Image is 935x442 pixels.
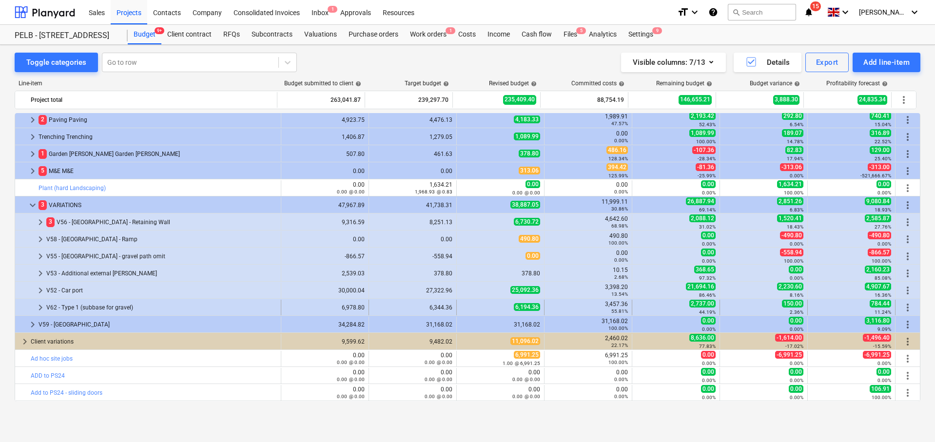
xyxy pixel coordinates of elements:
div: 8,251.13 [373,219,452,226]
span: 292.80 [782,112,803,120]
small: 68.98% [611,223,628,229]
button: Add line-item [853,53,920,72]
div: Subcontracts [246,25,298,44]
span: -490.80 [868,231,891,239]
div: 378.80 [373,270,452,277]
a: RFQs [217,25,246,44]
div: 3,398.20 [548,284,628,297]
span: keyboard_arrow_right [35,268,46,279]
a: Plant (hard Landscaping) [39,185,106,192]
div: 6,978.80 [285,304,365,311]
span: 2,193.42 [689,112,716,120]
span: More actions [898,94,910,106]
div: Work orders [404,25,452,44]
div: 30,000.04 [285,287,365,294]
span: keyboard_arrow_right [35,250,46,262]
a: Costs [452,25,482,44]
div: 9,482.02 [373,338,452,345]
small: 100.00% [872,258,891,264]
span: keyboard_arrow_right [35,302,46,313]
span: More actions [902,387,914,399]
div: 507.80 [285,151,365,157]
small: 0.00 @ 0.00 [512,190,540,195]
div: VARIATIONS [39,197,277,213]
small: -25.99% [698,173,716,178]
span: help [353,81,361,87]
span: 189.07 [782,129,803,137]
span: 146,655.21 [679,95,712,104]
div: V58 - [GEOGRAPHIC_DATA] - Ramp [46,231,277,247]
div: PELB - [STREET_ADDRESS] [15,31,116,41]
a: Settings9 [623,25,659,44]
span: keyboard_arrow_right [19,336,31,347]
small: 22.52% [875,139,891,144]
div: 2,460.02 [548,335,628,348]
div: Files [558,25,583,44]
div: Purchase orders [343,25,404,44]
div: 88,754.19 [545,92,624,108]
small: 14.78% [787,139,803,144]
span: 3 [46,217,55,227]
span: 3,888.30 [773,95,799,104]
div: 11,999.11 [548,198,628,212]
div: 31,168.02 [373,321,452,328]
small: 1,968.93 @ 0.83 [415,189,452,194]
span: 5 [576,27,586,34]
span: 11,096.02 [510,337,540,345]
div: Target budget [405,80,449,87]
a: Files5 [558,25,583,44]
div: Details [745,56,790,69]
a: Ad hoc site jobs [31,355,73,362]
div: V55 - [GEOGRAPHIC_DATA] - gravel path omit [46,249,277,264]
div: V59 - [GEOGRAPHIC_DATA] [39,317,277,332]
small: 0.00% [702,258,716,264]
small: 11.24% [875,309,891,315]
span: More actions [902,148,914,160]
div: V56 - [GEOGRAPHIC_DATA] - Retaining Wall [46,214,277,230]
small: 30.86% [611,206,628,211]
small: 85.08% [875,275,891,281]
small: 47.57% [611,121,628,126]
div: 461.63 [373,151,452,157]
span: -490.80 [780,231,803,239]
span: -6,991.25 [775,351,803,359]
button: Export [805,53,849,72]
span: 38,887.05 [510,201,540,209]
div: 0.00 [285,352,365,365]
div: 9,316.59 [285,219,365,226]
a: Cash flow [516,25,558,44]
small: 125.99% [608,173,628,178]
span: 394.42 [606,163,628,171]
small: 9.09% [877,327,891,332]
i: keyboard_arrow_down [909,6,920,18]
div: Settings [623,25,659,44]
span: 8,636.00 [689,334,716,342]
span: 2,585.87 [865,214,891,222]
a: Valuations [298,25,343,44]
div: Line-item [15,80,278,87]
small: 128.34% [608,156,628,161]
span: More actions [902,114,914,126]
a: Analytics [583,25,623,44]
small: -521,666.67% [860,173,891,178]
i: keyboard_arrow_down [689,6,701,18]
a: ADD to PS24 [31,372,65,379]
span: 2,851.26 [777,197,803,205]
span: 2,737.00 [689,300,716,307]
small: 0.00% [702,327,716,332]
div: 41,738.31 [373,202,452,209]
span: 1 [39,149,47,158]
div: V62 - Type 1 (subbase for gravel) [46,300,277,315]
span: 1,089.99 [514,133,540,140]
span: More actions [902,131,914,143]
button: Toggle categories [15,53,98,72]
div: Budget variance [750,80,800,87]
span: More actions [902,268,914,279]
span: help [880,81,888,87]
div: Visible columns : 7/13 [633,56,714,69]
small: 0.00% [702,241,716,247]
span: -81.36 [696,163,716,171]
span: -558.94 [780,249,803,256]
span: 368.65 [694,266,716,273]
small: 0.00% [614,257,628,263]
